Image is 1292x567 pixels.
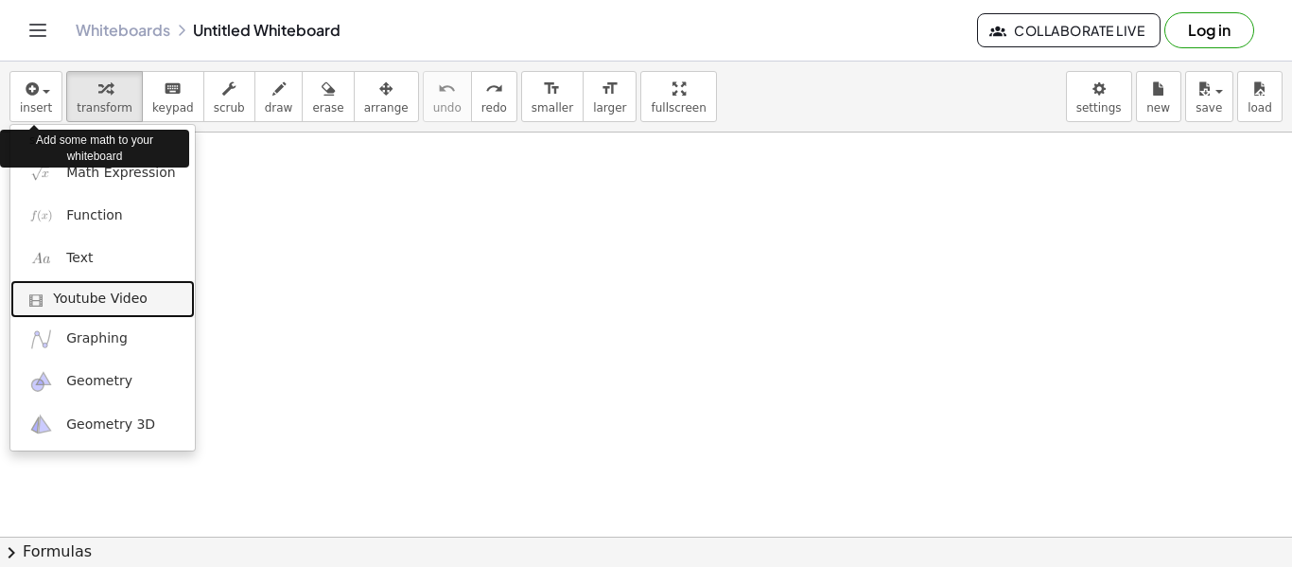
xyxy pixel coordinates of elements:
span: scrub [214,101,245,115]
span: Math Expression [66,164,175,183]
button: insert [9,71,62,122]
img: ggb-graphing.svg [29,328,53,351]
span: transform [77,101,132,115]
button: format_sizelarger [583,71,637,122]
span: Function [66,206,123,225]
button: undoundo [423,71,472,122]
span: load [1248,101,1272,115]
button: erase [302,71,354,122]
span: fullscreen [651,101,706,115]
button: redoredo [471,71,517,122]
span: undo [433,101,462,115]
button: format_sizesmaller [521,71,584,122]
a: Geometry [10,361,195,403]
button: draw [254,71,304,122]
span: Collaborate Live [993,22,1144,39]
span: new [1146,101,1170,115]
span: settings [1076,101,1122,115]
button: transform [66,71,143,122]
span: draw [265,101,293,115]
button: save [1185,71,1233,122]
button: keyboardkeypad [142,71,204,122]
i: format_size [601,78,619,100]
span: arrange [364,101,409,115]
button: scrub [203,71,255,122]
img: sqrt_x.png [29,161,53,185]
span: Geometry [66,372,132,391]
i: undo [438,78,456,100]
img: Aa.png [29,247,53,271]
span: Youtube Video [53,290,148,309]
i: keyboard [164,78,182,100]
i: redo [485,78,503,100]
span: save [1196,101,1222,115]
button: Log in [1164,12,1254,48]
a: Geometry 3D [10,403,195,446]
span: Text [66,249,93,268]
button: load [1237,71,1283,122]
i: format_size [543,78,561,100]
span: keypad [152,101,194,115]
span: larger [593,101,626,115]
span: redo [481,101,507,115]
span: smaller [532,101,573,115]
button: fullscreen [640,71,716,122]
img: f_x.png [29,204,53,227]
img: ggb-3d.svg [29,413,53,436]
a: Text [10,238,195,280]
button: settings [1066,71,1132,122]
span: Geometry 3D [66,416,155,434]
span: erase [312,101,343,115]
img: ggb-geometry.svg [29,370,53,394]
a: Whiteboards [76,21,170,40]
span: insert [20,101,52,115]
button: new [1136,71,1181,122]
a: Graphing [10,318,195,361]
a: Youtube Video [10,280,195,318]
a: Function [10,194,195,237]
a: Math Expression [10,151,195,194]
button: arrange [354,71,419,122]
button: Toggle navigation [23,15,53,45]
button: Collaborate Live [977,13,1161,47]
span: Graphing [66,329,128,348]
